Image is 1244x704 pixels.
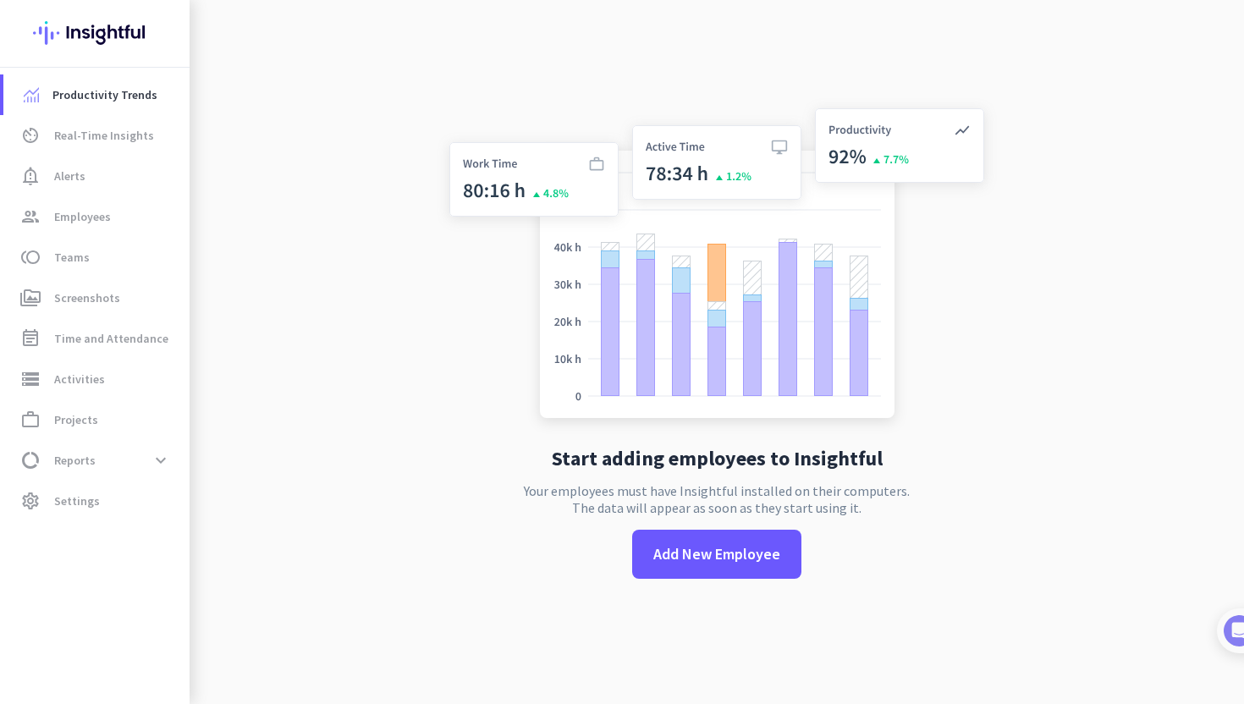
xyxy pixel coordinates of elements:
[3,359,190,399] a: storageActivities
[632,530,801,579] button: Add New Employee
[54,450,96,470] span: Reports
[54,288,120,308] span: Screenshots
[3,115,190,156] a: av_timerReal-Time Insights
[3,74,190,115] a: menu-itemProductivity Trends
[54,247,90,267] span: Teams
[20,369,41,389] i: storage
[20,410,41,430] i: work_outline
[3,278,190,318] a: perm_mediaScreenshots
[552,448,883,469] h2: Start adding employees to Insightful
[3,196,190,237] a: groupEmployees
[20,450,41,470] i: data_usage
[54,206,111,227] span: Employees
[54,125,154,146] span: Real-Time Insights
[54,166,85,186] span: Alerts
[3,156,190,196] a: notification_importantAlerts
[3,440,190,481] a: data_usageReportsexpand_more
[54,328,168,349] span: Time and Attendance
[3,481,190,521] a: settingsSettings
[653,543,780,565] span: Add New Employee
[20,288,41,308] i: perm_media
[3,399,190,440] a: work_outlineProjects
[20,247,41,267] i: toll
[146,445,176,476] button: expand_more
[20,328,41,349] i: event_note
[437,98,997,435] img: no-search-results
[52,85,157,105] span: Productivity Trends
[20,125,41,146] i: av_timer
[20,491,41,511] i: settings
[54,369,105,389] span: Activities
[3,318,190,359] a: event_noteTime and Attendance
[524,482,910,516] p: Your employees must have Insightful installed on their computers. The data will appear as soon as...
[24,87,39,102] img: menu-item
[20,206,41,227] i: group
[54,410,98,430] span: Projects
[54,491,100,511] span: Settings
[3,237,190,278] a: tollTeams
[20,166,41,186] i: notification_important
